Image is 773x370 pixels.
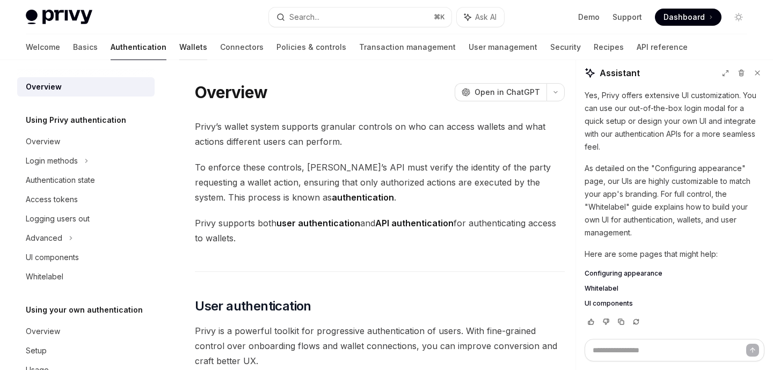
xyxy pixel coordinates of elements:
strong: authentication [332,192,394,203]
div: Whitelabel [26,270,63,283]
a: Configuring appearance [585,269,764,278]
strong: user authentication [276,218,360,228]
div: Advanced [26,232,62,245]
p: As detailed on the "Configuring appearance" page, our UIs are highly customizable to match your a... [585,162,764,239]
a: Authentication [111,34,166,60]
button: Toggle dark mode [730,9,747,26]
span: User authentication [195,298,311,315]
a: Welcome [26,34,60,60]
button: Ask AI [457,8,504,27]
a: Access tokens [17,190,155,209]
span: Privy supports both and for authenticating access to wallets. [195,216,565,246]
p: Here are some pages that might help: [585,248,764,261]
div: Overview [26,325,60,338]
a: Logging users out [17,209,155,228]
a: UI components [17,248,155,267]
a: Overview [17,322,155,341]
a: Support [612,12,642,23]
span: Assistant [600,66,640,79]
a: Recipes [594,34,624,60]
span: Privy’s wallet system supports granular controls on who can access wallets and what actions diffe... [195,119,565,149]
a: UI components [585,299,764,308]
a: Connectors [220,34,264,60]
span: To enforce these controls, [PERSON_NAME]’s API must verify the identity of the party requesting a... [195,160,565,205]
a: Basics [73,34,98,60]
a: Overview [17,77,155,97]
div: Access tokens [26,193,78,206]
a: Transaction management [359,34,456,60]
a: Authentication state [17,171,155,190]
button: Open in ChatGPT [455,83,546,101]
a: API reference [637,34,688,60]
button: Send message [746,344,759,357]
strong: API authentication [375,218,454,228]
img: light logo [26,10,92,25]
div: Overview [26,80,62,93]
h5: Using your own authentication [26,304,143,316]
span: UI components [585,299,633,308]
a: Demo [578,12,600,23]
span: Dashboard [663,12,705,23]
a: Whitelabel [585,284,764,293]
span: Ask AI [475,12,497,23]
div: Overview [26,135,60,148]
span: Open in ChatGPT [475,87,540,98]
div: Setup [26,344,47,357]
a: Setup [17,341,155,360]
div: Login methods [26,154,78,167]
div: Authentication state [26,174,95,187]
button: Search...⌘K [269,8,451,27]
a: Policies & controls [276,34,346,60]
a: Security [550,34,581,60]
span: Configuring appearance [585,269,662,278]
span: ⌘ K [434,13,445,21]
div: Logging users out [26,212,90,225]
div: Search... [289,11,319,24]
p: Yes, Privy offers extensive UI customization. You can use our out-of-the-box login modal for a qu... [585,89,764,153]
a: Wallets [179,34,207,60]
a: Overview [17,132,155,151]
a: User management [469,34,537,60]
span: Privy is a powerful toolkit for progressive authentication of users. With fine-grained control ov... [195,323,565,368]
h1: Overview [195,83,267,102]
a: Dashboard [655,9,721,26]
div: UI components [26,251,79,264]
h5: Using Privy authentication [26,114,126,127]
span: Whitelabel [585,284,618,293]
a: Whitelabel [17,267,155,286]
